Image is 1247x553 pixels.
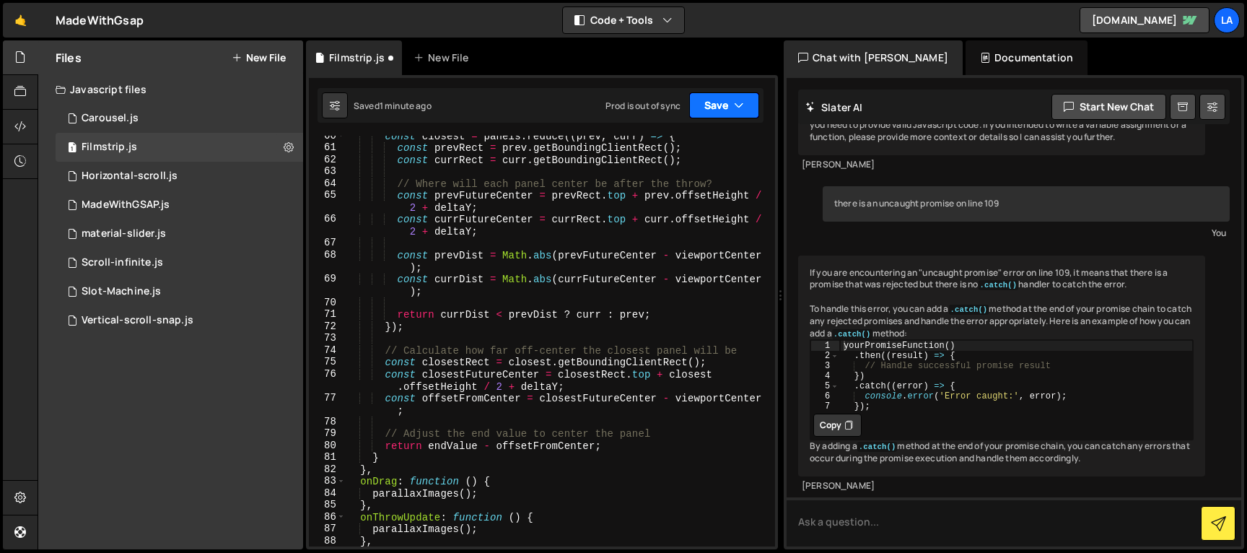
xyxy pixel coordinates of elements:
div: Scroll-infinite.js [82,256,163,269]
div: Documentation [966,40,1088,75]
div: 74 [309,344,346,357]
code: .catch() [949,305,989,315]
div: [PERSON_NAME] [802,480,1202,492]
div: 70 [309,297,346,309]
div: 65 [309,189,346,213]
div: 85 [309,499,346,511]
div: Prod is out of sync [605,100,681,112]
div: 1 minute ago [380,100,432,112]
div: 88 [309,535,346,547]
code: .catch() [832,329,872,339]
div: 72 [309,321,346,333]
div: there is an uncaught promise on line 109 [823,186,1230,222]
div: Saved [354,100,432,112]
div: If you are encountering an "uncaught promise" error on line 109, it means that there is a promise... [798,256,1205,476]
div: 75 [309,356,346,368]
button: Save [689,92,759,118]
button: Code + Tools [563,7,684,33]
div: material-slider.js [82,227,166,240]
a: 🤙 [3,3,38,38]
div: Carousel.js [82,112,139,125]
div: 77 [309,392,346,416]
div: 2 [811,351,839,361]
div: Horizontal-scroll.js [82,170,178,183]
div: 87 [309,523,346,535]
div: 4 [811,371,839,381]
h2: Slater AI [805,100,863,114]
div: 15973/47011.js [56,248,303,277]
div: Filmstrip.js [329,51,385,65]
div: It seems like you have only provided the letter "w" in your code. In order for the code to work, ... [798,96,1205,155]
div: 80 [309,440,346,452]
div: Slot-Machine.js [82,285,161,298]
div: 84 [309,487,346,500]
code: .catch() [979,280,1019,290]
div: 67 [309,237,346,249]
div: 15973/47035.js [56,162,303,191]
div: 81 [309,451,346,463]
div: 64 [309,178,346,190]
div: 15973/42716.js [56,191,303,219]
div: 5 [811,381,839,391]
div: Javascript files [38,75,303,104]
div: You [826,225,1226,240]
div: Chat with [PERSON_NAME] [784,40,963,75]
div: 82 [309,463,346,476]
div: 68 [309,249,346,273]
div: 76 [309,368,346,392]
div: 73 [309,332,346,344]
div: 78 [309,416,346,428]
button: New File [232,52,286,64]
button: Start new chat [1051,94,1166,120]
button: Copy [813,414,862,437]
div: MadeWithGSAP.js [82,199,170,212]
div: 6 [811,391,839,401]
div: New File [414,51,474,65]
div: 1 [811,341,839,351]
div: 69 [309,273,346,297]
a: [DOMAIN_NAME] [1080,7,1209,33]
div: Filmstrip.js [82,141,137,154]
span: 1 [68,143,76,154]
div: Vertical-scroll-snap.js [82,314,193,327]
h2: Files [56,50,82,66]
div: 62 [309,154,346,166]
div: 83 [309,475,346,487]
div: 15973/47520.js [56,306,303,335]
div: [PERSON_NAME] [802,159,1202,171]
div: 7 [811,401,839,412]
div: 15973/47328.js [56,133,303,162]
div: 3 [811,361,839,371]
div: 63 [309,165,346,178]
div: 66 [309,213,346,237]
div: 86 [309,511,346,523]
div: 15973/47346.js [56,104,303,133]
div: 60 [309,130,346,142]
div: 15973/47562.js [56,219,303,248]
a: La [1214,7,1240,33]
div: 15973/47770.js [56,277,303,306]
div: 71 [309,308,346,321]
div: 61 [309,141,346,154]
div: MadeWithGsap [56,12,144,29]
div: 79 [309,427,346,440]
code: .catch() [857,442,898,452]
